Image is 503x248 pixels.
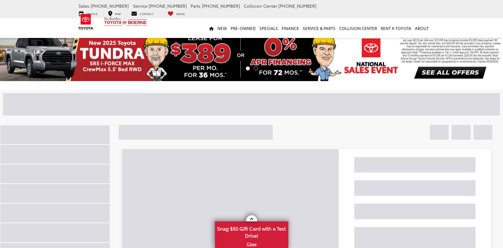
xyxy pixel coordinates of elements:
a: Service [74,10,102,16]
span: Collision Center [244,3,277,9]
a: Map [103,10,125,16]
a: Specials [257,18,280,38]
a: Collision Center [337,18,379,38]
a: Rent a Toyota [379,18,413,38]
span: Sales [79,3,89,9]
a: Home [207,18,216,38]
img: Vic Vaughan Toyota of Boerne [104,17,147,27]
img: Toyota [74,12,97,32]
span: Saved [176,12,185,16]
span: [PHONE_NUMBER] [278,3,316,9]
a: Service & Parts: Opens in a new tab [301,18,337,38]
a: My Saved Vehicles [163,10,190,16]
a: Pre-Owned [229,18,257,38]
span: [PHONE_NUMBER] [149,3,187,9]
span: [PHONE_NUMBER] [91,3,129,9]
span: [PHONE_NUMBER] [202,3,240,9]
span: Snag $50 Gift Card with a Test Drive! [216,222,288,241]
a: About [413,18,431,38]
a: New [216,18,229,38]
a: Finance [280,18,301,38]
a: Contact [127,10,158,16]
span: Service [133,3,147,9]
span: Parts [190,3,201,9]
